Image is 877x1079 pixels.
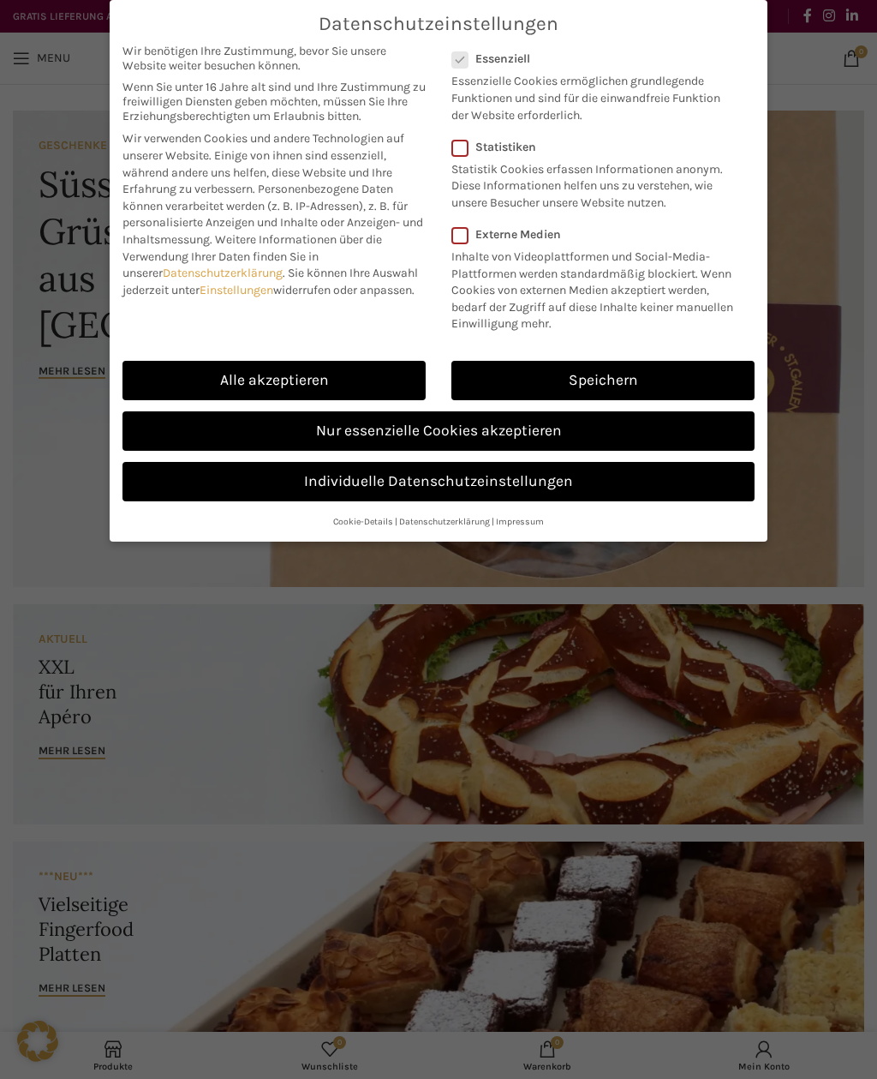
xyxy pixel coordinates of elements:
[451,154,732,212] p: Statistik Cookies erfassen Informationen anonym. Diese Informationen helfen uns zu verstehen, wie...
[451,66,732,123] p: Essenzielle Cookies ermöglichen grundlegende Funktionen und sind für die einwandfreie Funktion de...
[122,411,755,451] a: Nur essenzielle Cookies akzeptieren
[496,516,544,527] a: Impressum
[399,516,490,527] a: Datenschutzerklärung
[122,80,426,123] span: Wenn Sie unter 16 Jahre alt sind und Ihre Zustimmung zu freiwilligen Diensten geben möchten, müss...
[122,182,423,247] span: Personenbezogene Daten können verarbeitet werden (z. B. IP-Adressen), z. B. für personalisierte A...
[122,131,404,196] span: Wir verwenden Cookies und andere Technologien auf unserer Website. Einige von ihnen sind essenzie...
[122,361,426,400] a: Alle akzeptieren
[163,266,283,280] a: Datenschutzerklärung
[122,266,418,297] span: Sie können Ihre Auswahl jederzeit unter widerrufen oder anpassen.
[451,242,743,333] p: Inhalte von Videoplattformen und Social-Media-Plattformen werden standardmäßig blockiert. Wenn Co...
[319,13,558,35] span: Datenschutzeinstellungen
[122,44,426,73] span: Wir benötigen Ihre Zustimmung, bevor Sie unsere Website weiter besuchen können.
[451,361,755,400] a: Speichern
[200,283,273,297] a: Einstellungen
[333,516,393,527] a: Cookie-Details
[451,227,743,242] label: Externe Medien
[451,140,732,154] label: Statistiken
[451,51,732,66] label: Essenziell
[122,232,382,280] span: Weitere Informationen über die Verwendung Ihrer Daten finden Sie in unserer .
[122,462,755,501] a: Individuelle Datenschutzeinstellungen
